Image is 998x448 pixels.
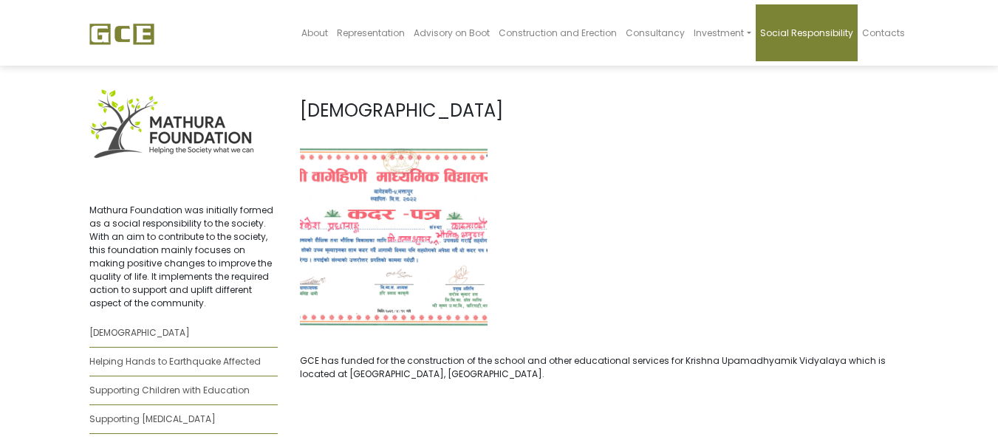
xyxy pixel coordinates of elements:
img: mathura.png [89,89,254,159]
span: About [301,27,328,39]
p: Mathura Foundation was initially formed as a social responsibility to the society. With an aim to... [89,204,278,310]
a: Contacts [858,4,909,61]
span: Investment [694,27,744,39]
span: Consultancy [626,27,685,39]
span: Representation [337,27,405,39]
img: GCE Group [89,23,154,45]
a: Helping Hands to Earthquake Affected [89,348,278,376]
p: GCE has funded for the construction of the school and other educational services for Krishna Upam... [300,354,909,381]
a: Consultancy [621,4,689,61]
a: Representation [332,4,409,61]
a: Advisory on Boot [409,4,494,61]
a: [DEMOGRAPHIC_DATA] [89,319,278,348]
h1: [DEMOGRAPHIC_DATA] [300,100,909,122]
a: Supporting [MEDICAL_DATA] [89,405,278,434]
span: Construction and Erection [499,27,617,39]
a: Social Responsibility [756,4,858,61]
a: Construction and Erection [494,4,621,61]
a: Supporting Children with Education [89,376,278,405]
a: About [297,4,332,61]
a: Investment [689,4,755,61]
span: Advisory on Boot [414,27,490,39]
img: Kadar-Cetificate.jpg [300,144,488,328]
span: Contacts [862,27,905,39]
span: Social Responsibility [760,27,853,39]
